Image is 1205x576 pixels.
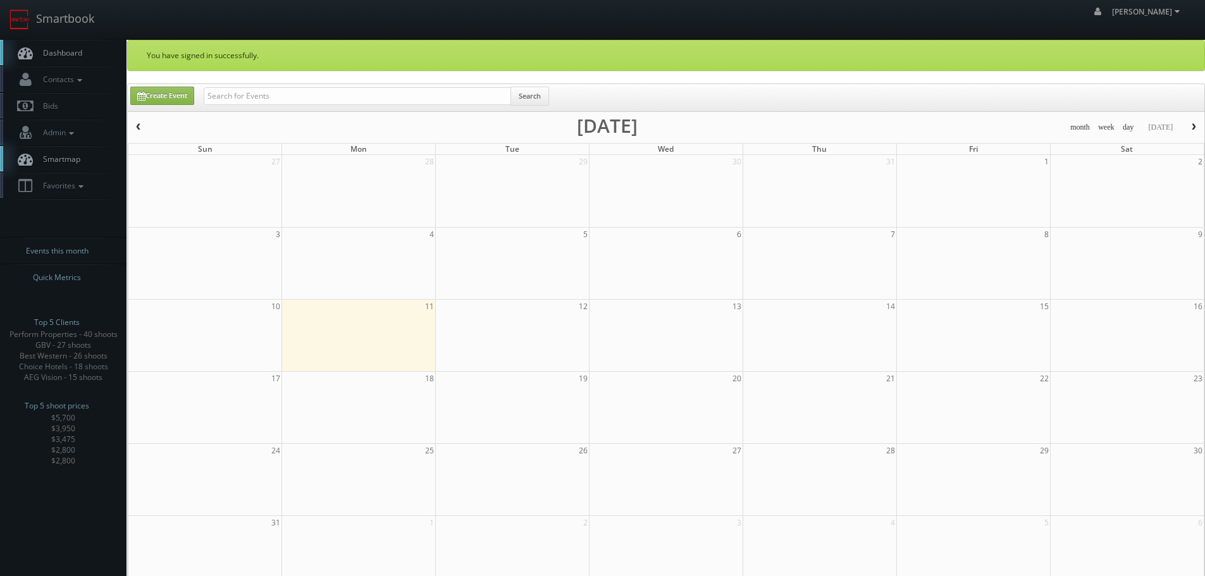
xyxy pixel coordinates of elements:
span: Top 5 Clients [34,316,80,329]
span: 8 [1043,228,1050,241]
span: 28 [885,444,896,457]
h2: [DATE] [577,119,638,132]
button: week [1094,119,1119,135]
span: 5 [582,228,589,241]
span: [PERSON_NAME] [1112,6,1183,17]
span: 16 [1192,300,1204,313]
span: 17 [270,372,281,385]
span: 30 [731,155,743,168]
span: Mon [350,144,367,154]
span: Fri [969,144,978,154]
span: 1 [1043,155,1050,168]
span: 3 [736,516,743,529]
span: 22 [1039,372,1050,385]
span: 15 [1039,300,1050,313]
span: 28 [424,155,435,168]
span: 26 [578,444,589,457]
img: smartbook-logo.png [9,9,30,30]
span: Favorites [37,180,87,191]
span: Bids [37,101,58,111]
span: 6 [1197,516,1204,529]
input: Search for Events [204,87,511,105]
span: 29 [1039,444,1050,457]
span: 9 [1197,228,1204,241]
span: 3 [275,228,281,241]
span: 11 [424,300,435,313]
a: Create Event [130,87,194,105]
span: 10 [270,300,281,313]
span: Sun [198,144,213,154]
span: 31 [270,516,281,529]
span: 23 [1192,372,1204,385]
span: Dashboard [37,47,82,58]
span: 14 [885,300,896,313]
span: Smartmap [37,154,80,164]
span: Thu [812,144,827,154]
button: day [1118,119,1139,135]
span: 6 [736,228,743,241]
span: 2 [582,516,589,529]
span: 12 [578,300,589,313]
span: 19 [578,372,589,385]
span: 27 [731,444,743,457]
span: Top 5 shoot prices [25,400,89,412]
span: Admin [37,127,77,138]
span: 13 [731,300,743,313]
span: 4 [428,228,435,241]
span: Wed [658,144,674,154]
span: 20 [731,372,743,385]
span: 24 [270,444,281,457]
span: 27 [270,155,281,168]
button: month [1066,119,1094,135]
span: 5 [1043,516,1050,529]
span: 25 [424,444,435,457]
span: Quick Metrics [33,271,81,284]
span: 4 [889,516,896,529]
span: Events this month [26,245,89,257]
span: 30 [1192,444,1204,457]
span: Tue [505,144,519,154]
span: 21 [885,372,896,385]
p: You have signed in successfully. [147,50,1185,61]
button: [DATE] [1144,119,1177,135]
span: 2 [1197,155,1204,168]
span: 7 [889,228,896,241]
span: 18 [424,372,435,385]
span: 31 [885,155,896,168]
span: Sat [1121,144,1133,154]
span: 1 [428,516,435,529]
button: Search [510,87,549,106]
span: 29 [578,155,589,168]
span: Contacts [37,74,85,85]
